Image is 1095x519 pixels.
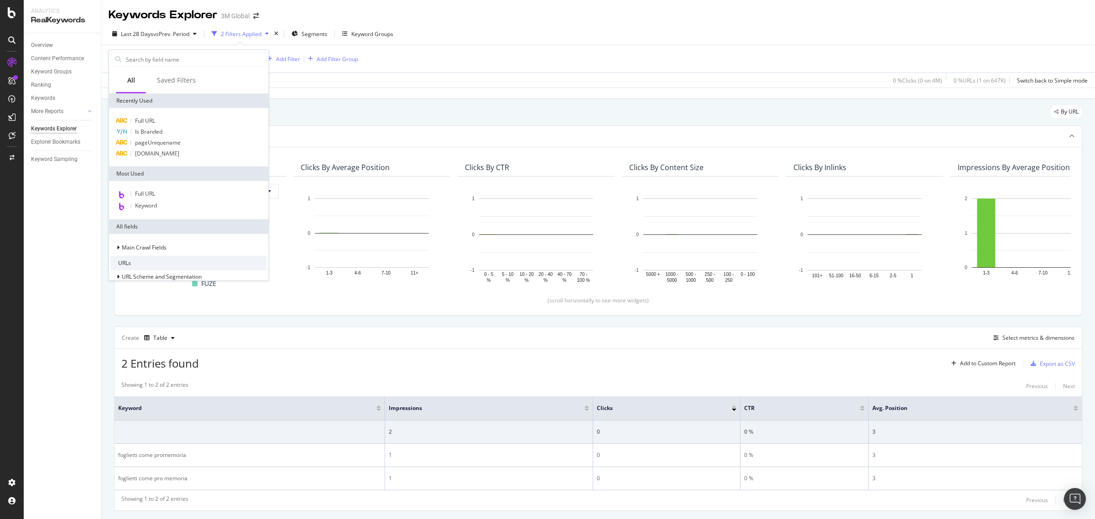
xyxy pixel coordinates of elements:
[744,428,865,436] div: 0 %
[135,128,162,135] span: Is Branded
[890,273,897,278] text: 2-5
[1063,496,1075,504] div: Next
[31,80,94,90] a: Ranking
[793,194,936,284] svg: A chart.
[1017,77,1088,84] div: Switch back to Simple mode
[597,451,736,459] div: 0
[800,196,803,201] text: 1
[965,265,967,270] text: 0
[744,474,865,483] div: 0 %
[1026,381,1048,392] button: Previous
[135,202,157,209] span: Keyword
[389,474,589,483] div: 1
[135,117,155,125] span: Full URL
[31,80,51,90] div: Ranking
[31,155,78,164] div: Keyword Sampling
[121,356,199,371] span: 2 Entries found
[31,124,94,134] a: Keywords Explorer
[306,265,310,270] text: -1
[724,272,734,277] text: 100 -
[472,196,474,201] text: 1
[118,451,381,459] div: foglietti come promemoria
[563,278,567,283] text: %
[990,332,1074,343] button: Select metrics & dimensions
[253,13,259,19] div: arrow-right-arrow-left
[629,194,772,284] svg: A chart.
[629,163,704,172] div: Clicks By Content Size
[538,272,553,277] text: 20 - 40
[121,381,188,392] div: Showing 1 to 2 of 2 entries
[965,231,967,236] text: 1
[465,194,607,284] svg: A chart.
[31,7,94,15] div: Analytics
[829,273,844,278] text: 51-100
[31,67,72,77] div: Keyword Groups
[686,278,696,283] text: 1000
[597,474,736,483] div: 0
[122,244,167,251] span: Main Crawl Fields
[954,77,1006,84] div: 0 % URLs ( 1 on 647K )
[983,270,990,275] text: 1-3
[965,196,967,201] text: 2
[141,331,178,345] button: Table
[153,30,189,38] span: vs Prev. Period
[31,67,94,77] a: Keyword Groups
[1026,495,1048,506] button: Previous
[597,404,718,412] span: Clicks
[646,272,660,277] text: 5000 +
[31,137,94,147] a: Explorer Bookmarks
[849,273,861,278] text: 16-50
[1027,356,1075,371] button: Export as CSV
[339,26,397,41] button: Keyword Groups
[272,29,280,38] div: times
[812,273,823,278] text: 101+
[744,451,865,459] div: 0 %
[800,232,803,237] text: 0
[1068,270,1075,275] text: 11+
[31,107,85,116] a: More Reports
[122,331,178,345] div: Create
[208,26,272,41] button: 2 Filters Applied
[525,278,529,283] text: %
[1038,270,1048,275] text: 7-10
[157,76,196,85] div: Saved Filters
[109,7,217,23] div: Keywords Explorer
[109,26,200,41] button: Last 28 DaysvsPrev. Period
[121,30,153,38] span: Last 28 Days
[31,54,84,63] div: Content Performance
[301,163,390,172] div: Clicks By Average Position
[740,272,755,277] text: 0 - 100
[125,52,266,66] input: Search by field name
[122,273,202,280] span: URL Scheme and Segmentation
[264,53,300,64] button: Add Filter
[1013,73,1088,88] button: Switch back to Simple mode
[109,166,269,181] div: Most Used
[288,26,331,41] button: Segments
[31,93,55,103] div: Keywords
[109,93,269,108] div: Recently Used
[31,54,94,63] a: Content Performance
[1012,270,1018,275] text: 4-6
[470,268,474,273] text: -1
[308,231,310,236] text: 0
[31,93,94,103] a: Keywords
[577,278,590,283] text: 100 %
[872,451,1078,459] div: 3
[389,404,571,412] span: Impressions
[686,272,696,277] text: 500 -
[389,451,589,459] div: 1
[135,190,155,197] span: Full URL
[221,11,250,21] div: 3M Global
[135,150,179,157] span: [DOMAIN_NAME]
[355,270,361,275] text: 4-6
[127,76,135,85] div: All
[1002,334,1074,342] div: Select metrics & dimensions
[558,272,572,277] text: 40 - 70
[725,278,733,283] text: 250
[221,30,261,38] div: 2 Filters Applied
[304,53,358,64] button: Add Filter Group
[1064,488,1086,510] div: Open Intercom Messenger
[109,219,269,234] div: All fields
[744,404,846,412] span: CTR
